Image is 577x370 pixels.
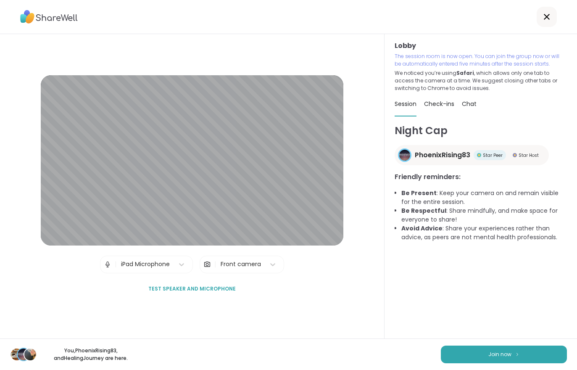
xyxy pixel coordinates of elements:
span: Chat [462,100,477,108]
img: Star Peer [477,153,481,157]
img: PhoenixRising83 [18,349,29,360]
span: Test speaker and microphone [148,285,236,293]
b: Be Respectful [401,206,446,215]
span: | [115,256,117,273]
img: Star Host [513,153,517,157]
li: : Share mindfully, and make space for everyone to share! [401,206,567,224]
img: AmberWolffWizard [11,349,23,360]
img: Camera [203,256,211,273]
b: Avoid Advice [401,224,443,233]
li: : Share your experiences rather than advice, as peers are not mental health professionals. [401,224,567,242]
b: Safari [456,69,474,77]
p: You, PhoenixRising83 , and HealingJourney are here. [44,347,138,362]
h3: Lobby [395,41,567,51]
b: Be Present [401,189,437,197]
a: PhoenixRising83PhoenixRising83Star PeerStar PeerStar HostStar Host [395,145,549,165]
span: Session [395,100,416,108]
img: ShareWell Logomark [515,352,520,357]
button: Test speaker and microphone [145,280,239,298]
img: ShareWell Logo [20,7,78,26]
img: Microphone [104,256,111,273]
h1: Night Cap [395,123,567,138]
span: Join now [488,351,511,358]
img: HealingJourney [24,349,36,360]
span: Check-ins [424,100,454,108]
span: | [214,256,216,273]
span: Star Host [519,152,539,159]
div: iPad Microphone [121,260,170,269]
p: The session room is now open. You can join the group now or will be automatically entered five mi... [395,53,567,68]
button: Join now [441,346,567,363]
img: PhoenixRising83 [399,150,410,161]
li: : Keep your camera on and remain visible for the entire session. [401,189,567,206]
span: PhoenixRising83 [415,150,470,160]
div: Front camera [221,260,261,269]
p: We noticed you’re using , which allows only one tab to access the camera at a time. We suggest cl... [395,69,567,92]
span: Star Peer [483,152,503,159]
h3: Friendly reminders: [395,172,567,182]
